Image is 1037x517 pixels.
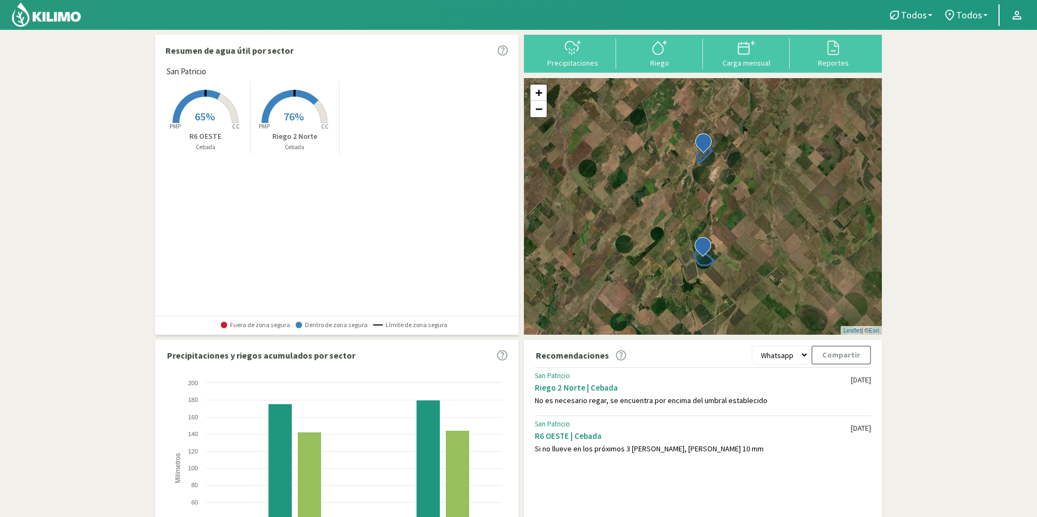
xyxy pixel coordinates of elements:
[533,59,613,67] div: Precipitaciones
[530,85,547,101] a: Zoom in
[703,39,790,67] button: Carga mensual
[535,431,851,441] div: R6 OESTE | Cebada
[851,424,871,433] div: [DATE]
[296,321,368,329] span: Dentro de zona segura
[191,482,198,488] text: 80
[251,143,340,152] p: Cebada
[161,131,250,142] p: R6 OESTE
[793,59,873,67] div: Reportes
[790,39,876,67] button: Reportes
[161,143,250,152] p: Cebada
[851,375,871,385] div: [DATE]
[188,465,198,471] text: 100
[284,110,304,123] span: 76%
[191,499,198,506] text: 60
[535,382,851,393] div: Riego 2 Norte | Cebada
[259,123,270,130] tspan: PMP
[167,349,355,362] p: Precipitaciones y riegos acumulados por sector
[536,349,609,362] p: Recomendaciones
[616,39,703,67] button: Riego
[956,9,982,21] span: Todos
[843,327,861,334] a: Leaflet
[188,431,198,437] text: 140
[167,66,206,78] span: San Patricio
[529,39,616,67] button: Precipitaciones
[535,444,851,454] div: Si no llueve en los próximos 3 [PERSON_NAME], [PERSON_NAME] 10 mm
[165,44,293,57] p: Resumen de agua útil por sector
[188,380,198,386] text: 200
[619,59,700,67] div: Riego
[530,101,547,117] a: Zoom out
[188,397,198,403] text: 180
[11,2,82,28] img: Kilimo
[535,372,851,380] div: San Patricio
[322,123,329,130] tspan: CC
[170,123,181,130] tspan: PMP
[174,454,182,483] text: Milímetros
[188,448,198,455] text: 120
[535,396,851,405] div: No es necesario regar, se encuentra por encima del umbral establecido
[373,321,447,329] span: Límite de zona segura
[901,9,927,21] span: Todos
[869,327,879,334] a: Esri
[841,326,882,335] div: | ©
[188,414,198,420] text: 160
[221,321,290,329] span: Fuera de zona segura
[535,420,851,429] div: San Patricio
[195,110,215,123] span: 65%
[251,131,340,142] p: Riego 2 Norte
[232,123,240,130] tspan: CC
[706,59,786,67] div: Carga mensual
